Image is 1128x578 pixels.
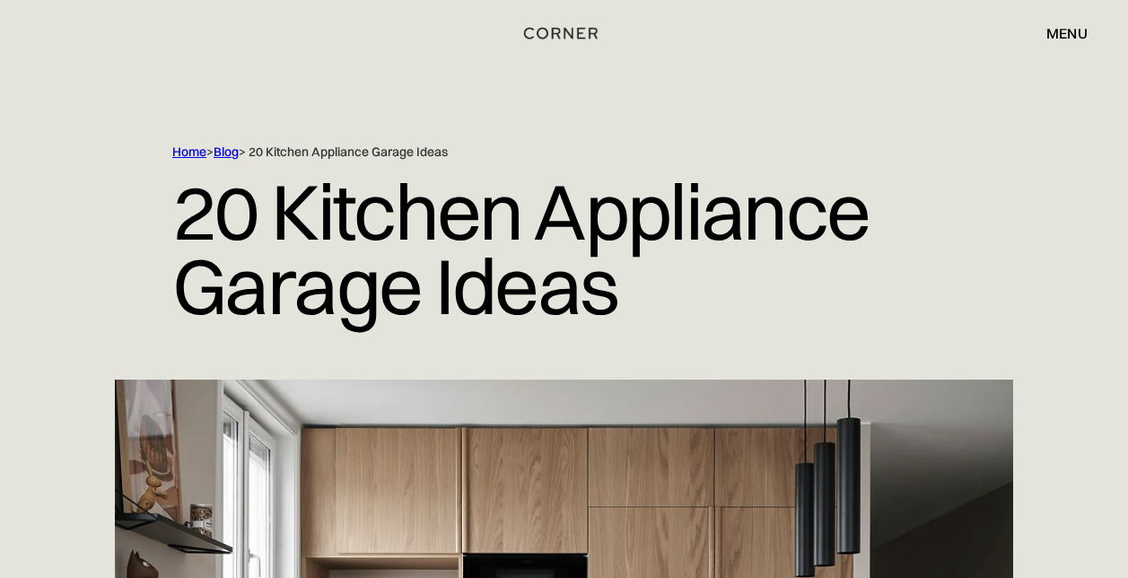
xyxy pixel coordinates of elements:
a: Blog [214,144,239,160]
div: menu [1028,18,1088,48]
h1: 20 Kitchen Appliance Garage Ideas [172,161,956,337]
a: Home [172,144,206,160]
a: home [520,22,608,45]
div: > > 20 Kitchen Appliance Garage Ideas [172,144,956,161]
div: menu [1046,26,1088,40]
